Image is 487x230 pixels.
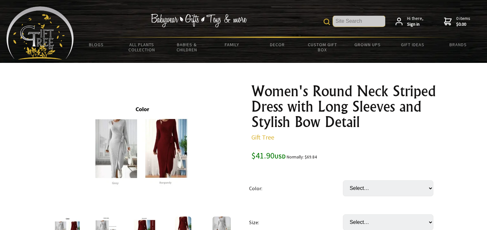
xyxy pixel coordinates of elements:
h1: Women's Round Neck Striped Dress with Long Sleeves and Stylish Bow Detail [251,83,439,130]
a: Decor [255,38,300,51]
img: Women's Round Neck Striped Dress with Long Sleeves and Stylish Bow Detail [86,101,198,191]
strong: Sign in [407,21,423,27]
img: Babywear - Gifts - Toys & more [151,14,247,27]
a: Brands [435,38,481,51]
strong: $0.00 [456,21,470,27]
img: Babyware - Gifts - Toys and more... [6,6,74,60]
a: Family [209,38,255,51]
span: USD [274,153,286,160]
a: Gift Ideas [390,38,435,51]
a: Grown Ups [345,38,390,51]
small: Normally: $69.84 [287,154,317,160]
td: Color: [249,171,343,205]
input: Site Search [333,16,385,27]
a: All Plants Collection [119,38,164,56]
span: $41.90 [251,150,286,161]
a: Hi there,Sign in [396,16,423,27]
a: BLOGS [74,38,119,51]
span: 0 items [456,15,470,27]
a: 0 items$0.00 [444,16,470,27]
a: Custom Gift Box [300,38,345,56]
a: Babies & Children [164,38,210,56]
img: product search [324,19,330,25]
span: Hi there, [407,16,423,27]
a: Gift Tree [251,133,274,141]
